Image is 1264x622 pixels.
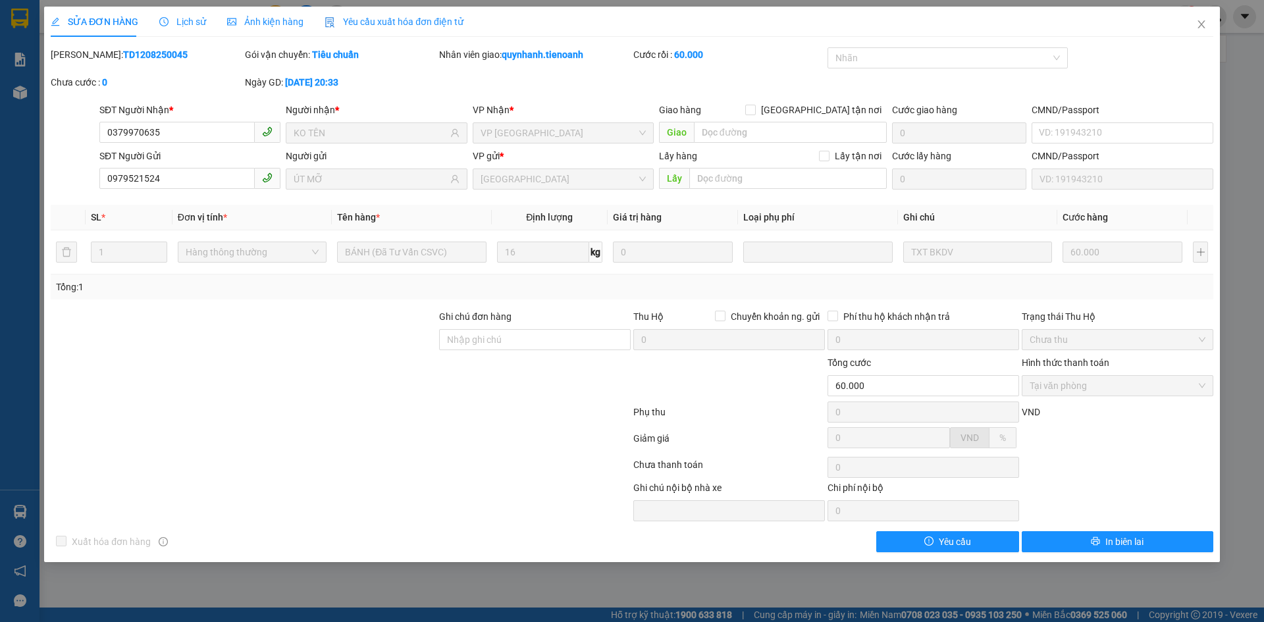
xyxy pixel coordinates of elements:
span: edit [51,17,60,26]
span: Xuất hóa đơn hàng [66,534,156,549]
span: Thu Hộ [633,311,664,322]
label: Cước lấy hàng [892,151,951,161]
span: printer [1091,536,1100,547]
div: Chi phí nội bộ [828,480,1019,500]
button: plus [1193,242,1207,263]
input: 0 [1063,242,1182,263]
span: SỬA ĐƠN HÀNG [51,16,138,27]
div: Gói vận chuyển: [245,47,436,62]
span: Lấy [659,168,689,189]
div: Người gửi [286,149,467,163]
span: Định lượng [526,212,573,222]
span: Giao [659,122,694,143]
input: Cước giao hàng [892,122,1026,143]
input: Dọc đường [694,122,887,143]
span: close [1196,19,1207,30]
b: Tiêu chuẩn [312,49,359,60]
span: VND [1022,407,1040,417]
button: exclamation-circleYêu cầu [876,531,1019,552]
span: phone [262,126,273,137]
span: Thủ Đức [481,169,646,189]
div: Chưa thanh toán [632,457,826,480]
input: Dọc đường [689,168,887,189]
div: Chưa cước : [51,75,242,90]
span: Tổng cước [828,357,871,368]
span: info-circle [159,537,168,546]
span: Tại văn phòng [1030,376,1205,396]
input: VD: 191943210 [1032,168,1213,190]
span: user [450,128,460,138]
div: Ngày GD: [245,75,436,90]
div: Cước rồi : [633,47,825,62]
span: In biên lai [1105,534,1144,549]
span: Yêu cầu [939,534,971,549]
div: CMND/Passport [1032,103,1213,117]
div: Nhân viên giao: [439,47,631,62]
b: [DATE] 20:33 [285,77,338,88]
label: Hình thức thanh toán [1022,357,1109,368]
div: VP gửi [473,149,654,163]
input: Ghi Chú [903,242,1052,263]
span: Yêu cầu xuất hóa đơn điện tử [325,16,463,27]
div: Trạng thái Thu Hộ [1022,309,1213,324]
button: printerIn biên lai [1022,531,1213,552]
div: Người nhận [286,103,467,117]
div: Tổng: 1 [56,280,488,294]
input: Tên người gửi [294,172,447,186]
b: quynhanh.tienoanh [502,49,583,60]
span: Giá trị hàng [613,212,662,222]
div: SĐT Người Gửi [99,149,280,163]
b: 0 [102,77,107,88]
div: SĐT Người Nhận [99,103,280,117]
span: Lịch sử [159,16,206,27]
div: Giảm giá [632,431,826,454]
span: exclamation-circle [924,536,934,547]
span: clock-circle [159,17,169,26]
span: Ảnh kiện hàng [227,16,303,27]
th: Ghi chú [898,205,1057,230]
div: Phụ thu [632,405,826,428]
label: Cước giao hàng [892,105,957,115]
b: TD1208250045 [123,49,188,60]
span: Lấy hàng [659,151,697,161]
span: % [999,432,1006,443]
span: Phí thu hộ khách nhận trả [838,309,955,324]
input: Cước lấy hàng [892,168,1026,190]
span: VP Nhận [473,105,510,115]
span: Hàng thông thường [186,242,319,262]
span: picture [227,17,236,26]
div: CMND/Passport [1032,149,1213,163]
span: user [450,174,460,184]
label: Ghi chú đơn hàng [439,311,512,322]
input: Tên người nhận [294,126,447,140]
span: [GEOGRAPHIC_DATA] tận nơi [756,103,887,117]
div: [PERSON_NAME]: [51,47,242,62]
th: Loại phụ phí [738,205,897,230]
span: Chưa thu [1030,330,1205,350]
div: Ghi chú nội bộ nhà xe [633,480,825,500]
img: icon [325,17,335,28]
b: 60.000 [674,49,703,60]
input: VD: Bàn, Ghế [337,242,486,263]
span: Giao hàng [659,105,701,115]
span: Cước hàng [1063,212,1108,222]
input: Ghi chú đơn hàng [439,329,631,350]
input: 0 [613,242,733,263]
span: VND [961,432,979,443]
span: Chuyển khoản ng. gửi [725,309,825,324]
button: Close [1183,7,1220,43]
span: SL [91,212,101,222]
button: delete [56,242,77,263]
span: Đơn vị tính [178,212,227,222]
span: Tên hàng [337,212,380,222]
span: phone [262,172,273,183]
span: VP Đà Lạt [481,123,646,143]
span: Lấy tận nơi [829,149,887,163]
span: kg [589,242,602,263]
